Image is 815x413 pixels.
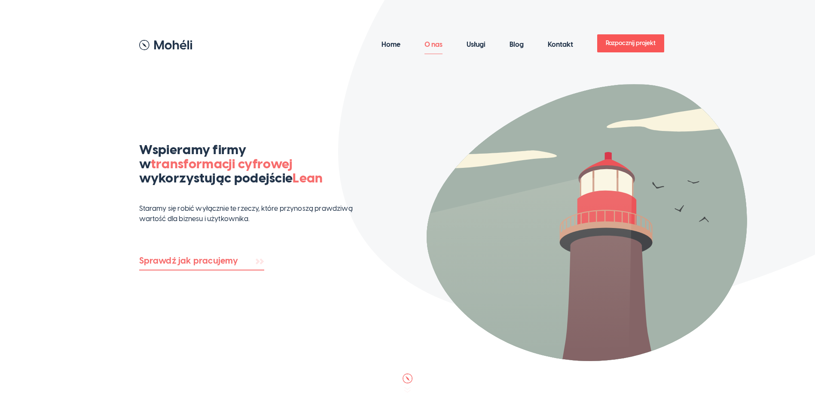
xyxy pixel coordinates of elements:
[139,203,366,224] p: Staramy się robić wyłącznie te rzeczy, które przynoszą prawdziwą wartość dla biznesu i użytkownika.
[151,156,293,172] span: transformacji cyfrowej
[382,35,400,55] a: Home
[597,34,664,52] a: Rozpocznij projekt
[467,35,485,55] a: Usługi
[139,143,366,200] h1: Wspieramy firmy w wykorzystując podejście
[510,35,524,55] a: Blog
[424,35,443,55] a: O nas
[193,26,676,64] nav: Main navigation
[139,255,264,266] a: Sprawdź jak pracujemy
[548,35,573,55] a: Kontakt
[293,170,323,186] span: Lean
